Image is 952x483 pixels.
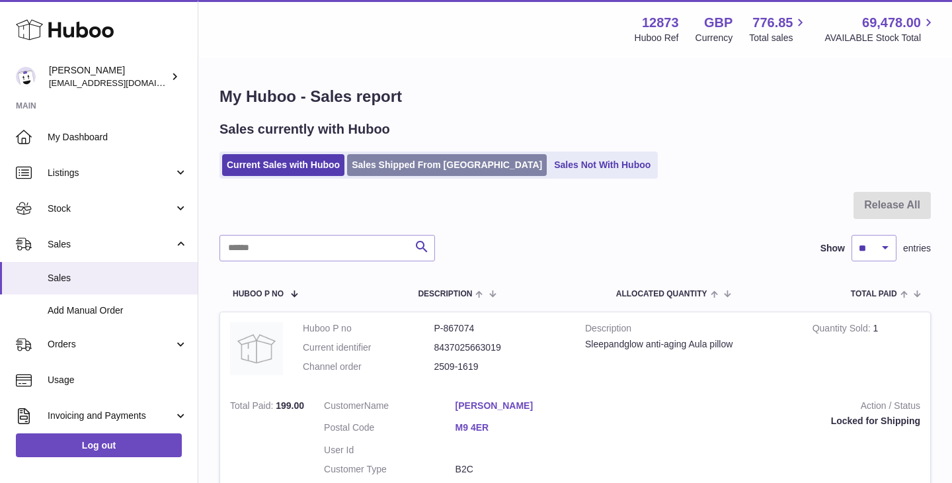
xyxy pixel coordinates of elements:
[635,32,679,44] div: Huboo Ref
[48,167,174,179] span: Listings
[347,154,547,176] a: Sales Shipped From [GEOGRAPHIC_DATA]
[48,202,174,215] span: Stock
[456,400,587,412] a: [PERSON_NAME]
[324,400,456,416] dt: Name
[549,154,655,176] a: Sales Not With Huboo
[303,341,434,354] dt: Current identifier
[749,32,808,44] span: Total sales
[276,400,304,411] span: 199.00
[48,304,188,317] span: Add Manual Order
[230,322,283,375] img: no-photo.jpg
[48,338,174,351] span: Orders
[606,400,920,416] strong: Action / Status
[48,374,188,386] span: Usage
[48,272,188,285] span: Sales
[749,14,808,44] a: 776.85 Total sales
[585,338,793,351] div: Sleepandglow anti-aging Aula pillow
[49,77,194,88] span: [EMAIL_ADDRESS][DOMAIN_NAME]
[303,322,434,335] dt: Huboo P no
[222,154,344,176] a: Current Sales with Huboo
[230,400,276,414] strong: Total Paid
[324,463,456,476] dt: Customer Type
[48,238,174,251] span: Sales
[16,67,36,87] img: tikhon.oleinikov@sleepandglow.com
[820,242,845,255] label: Show
[303,361,434,373] dt: Channel order
[851,290,897,298] span: Total paid
[434,341,566,354] dd: 8437025663019
[704,14,733,32] strong: GBP
[813,323,873,337] strong: Quantity Sold
[16,433,182,457] a: Log out
[456,421,587,434] a: M9 4ER
[324,421,456,437] dt: Postal Code
[616,290,707,298] span: ALLOCATED Quantity
[324,400,364,411] span: Customer
[219,86,931,107] h1: My Huboo - Sales report
[48,410,174,422] span: Invoicing and Payments
[862,14,921,32] span: 69,478.00
[642,14,679,32] strong: 12873
[752,14,793,32] span: 776.85
[434,322,566,335] dd: P-867074
[803,312,930,390] td: 1
[903,242,931,255] span: entries
[219,120,390,138] h2: Sales currently with Huboo
[695,32,733,44] div: Currency
[606,415,920,427] div: Locked for Shipping
[48,131,188,144] span: My Dashboard
[49,64,168,89] div: [PERSON_NAME]
[233,290,284,298] span: Huboo P no
[324,444,456,457] dt: User Id
[434,361,566,373] dd: 2509-1619
[418,290,472,298] span: Description
[585,322,793,338] strong: Description
[456,463,587,476] dd: B2C
[824,14,936,44] a: 69,478.00 AVAILABLE Stock Total
[824,32,936,44] span: AVAILABLE Stock Total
